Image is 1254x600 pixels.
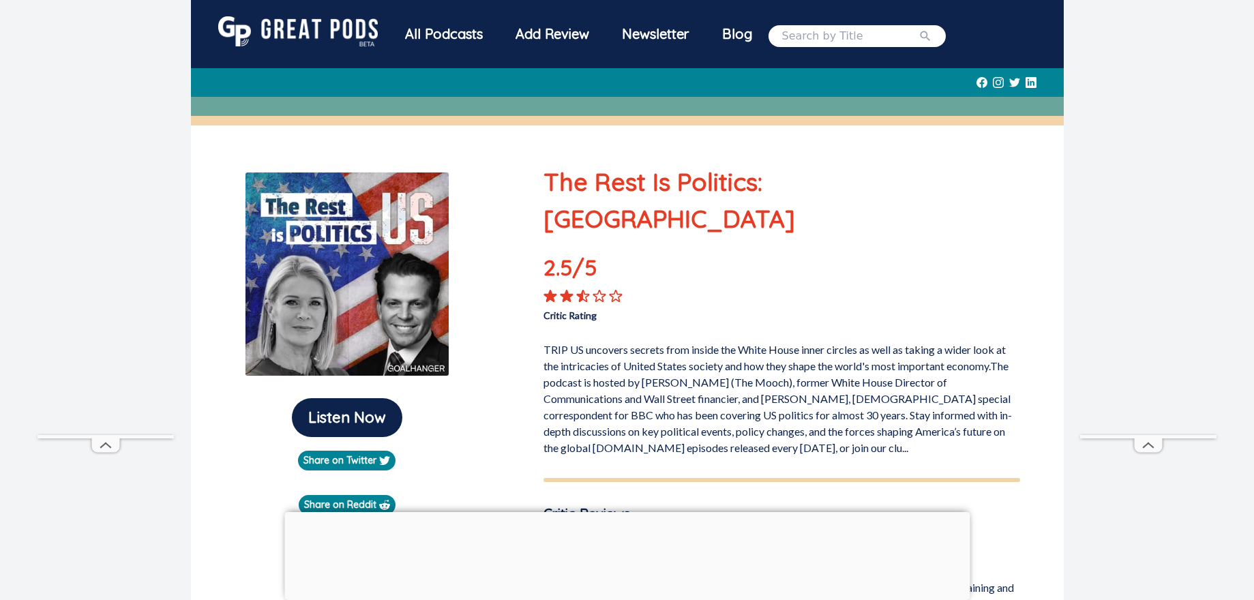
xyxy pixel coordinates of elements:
img: The Rest Is Politics: US [245,172,449,376]
a: Newsletter [606,16,706,55]
img: GreatPods [218,16,378,46]
a: Add Review [499,16,606,52]
iframe: Advertisement [284,512,970,597]
a: Share on Twitter [298,451,395,470]
iframe: Advertisement [1080,30,1216,435]
a: All Podcasts [389,16,499,55]
iframe: Advertisement [38,30,174,435]
p: Critic Rating [543,303,781,322]
div: Newsletter [606,16,706,52]
a: Share on Reddit [299,495,395,515]
p: Critic Reviews [543,504,1020,524]
div: All Podcasts [389,16,499,52]
input: Search by Title [782,28,919,44]
p: TRIP US uncovers secrets from inside the White House inner circles as well as taking a wider look... [543,336,1020,456]
p: 2.5 /5 [543,251,639,289]
a: Blog [706,16,768,52]
p: The Rest Is Politics: [GEOGRAPHIC_DATA] [543,164,1020,237]
button: Listen Now [292,398,402,437]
